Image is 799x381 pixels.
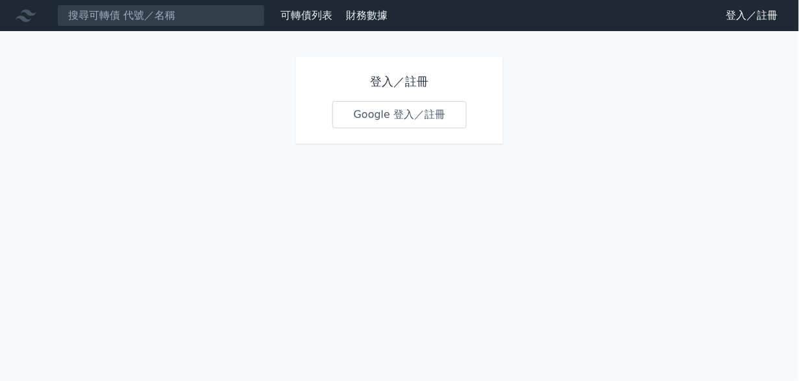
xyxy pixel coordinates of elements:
[716,5,789,26] a: 登入／註冊
[57,5,265,27] input: 搜尋可轉債 代號／名稱
[332,73,467,91] h1: 登入／註冊
[346,9,387,21] a: 財務數據
[280,9,332,21] a: 可轉債列表
[332,101,467,128] a: Google 登入／註冊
